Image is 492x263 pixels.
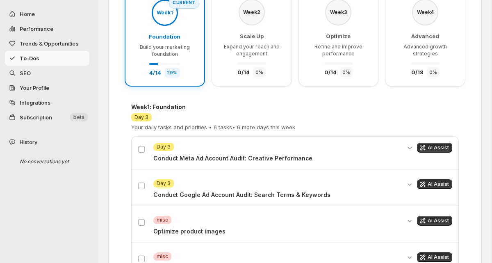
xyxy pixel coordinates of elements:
button: Subscription [5,110,89,125]
span: misc [157,217,168,223]
button: Trends & Opportunities [5,36,89,51]
div: No conversations yet [13,154,91,169]
div: 29 % [164,68,180,78]
p: Optimize product images [153,227,401,236]
button: Performance [5,21,89,36]
p: Conduct Meta Ad Account Audit: Creative Performance [153,154,401,162]
span: Expand your reach and engagement [224,43,280,57]
span: Integrations [20,99,50,106]
div: 0 % [340,67,353,77]
span: Performance [20,25,53,32]
span: Scale Up [240,33,264,39]
span: To-Dos [20,55,39,62]
span: Advanced growth strategies [403,43,447,57]
a: SEO [5,66,89,80]
span: AI Assist [428,144,449,151]
span: Day 3 [157,180,171,187]
span: AI Assist [428,217,449,224]
a: Your Profile [5,80,89,95]
span: AI Assist [428,254,449,261]
button: Expand details [405,179,414,189]
span: Optimize [326,33,351,39]
span: AI Assist [428,181,449,188]
span: 0 / 18 [411,69,424,75]
span: Home [20,11,35,17]
button: To-Dos [5,51,89,66]
button: Expand details [405,216,414,226]
span: SEO [20,70,31,76]
span: 0 / 14 [237,69,250,75]
button: Get AI assistance for this task [417,216,452,226]
span: Build your marketing foundation [140,44,190,57]
div: 0 % [253,67,266,77]
span: Subscription [20,114,52,121]
span: Refine and improve performance [314,43,362,57]
button: Get AI assistance for this task [417,143,452,153]
span: Day 3 [157,144,171,150]
p: Conduct Google Ad Account Audit: Search Terms & Keywords [153,191,401,199]
a: Integrations [5,95,89,110]
span: Your Profile [20,85,49,91]
span: Week 3 [330,9,347,15]
span: beta [73,114,84,121]
span: Trends & Opportunities [20,40,78,47]
span: Day 3 [134,114,148,121]
span: History [20,138,37,146]
div: 0 % [427,67,440,77]
span: Week 4 [417,9,434,15]
span: 0 / 14 [324,69,337,75]
button: Expand details [405,252,414,262]
span: Week 2 [243,9,260,15]
span: Foundation [149,33,180,40]
button: Expand details [405,143,414,153]
button: Home [5,7,89,21]
span: Week 1 [157,10,173,15]
span: Advanced [411,33,439,39]
span: 4 / 14 [149,69,161,76]
button: Get AI assistance for this task [417,179,452,189]
span: misc [157,253,168,260]
button: Get AI assistance for this task [417,252,452,262]
p: Your daily tasks and priorities • 6 tasks • 6 more days this week [131,123,295,131]
h4: Week 1 : Foundation [131,103,295,111]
